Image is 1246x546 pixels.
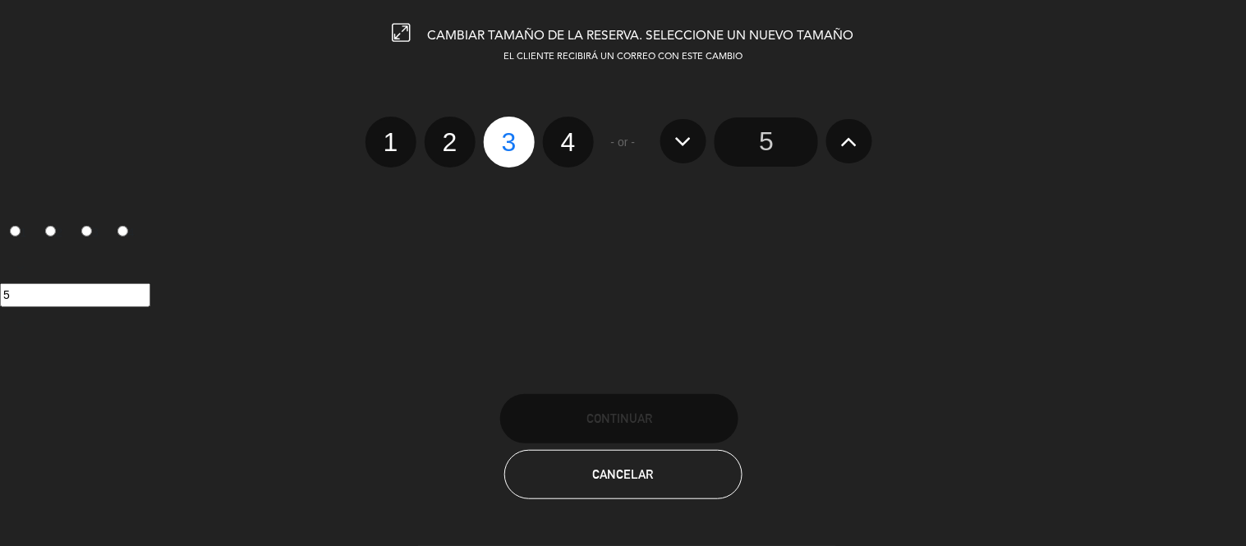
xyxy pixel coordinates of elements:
label: 4 [108,219,144,247]
label: 3 [484,117,535,167]
span: Continuar [586,411,652,425]
span: EL CLIENTE RECIBIRÁ UN CORREO CON ESTE CAMBIO [503,53,743,62]
input: 1 [10,226,21,236]
span: - or - [611,133,636,152]
label: 2 [425,117,476,167]
label: 4 [543,117,594,167]
label: 2 [36,219,72,247]
span: CAMBIAR TAMAÑO DE LA RESERVA. SELECCIONE UN NUEVO TAMAÑO [428,30,854,43]
input: 3 [81,226,92,236]
button: Continuar [500,394,738,443]
input: 2 [45,226,56,236]
button: Cancelar [504,450,743,499]
input: 4 [117,226,128,236]
label: 1 [366,117,416,167]
label: 3 [72,219,108,247]
span: Cancelar [593,467,654,481]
